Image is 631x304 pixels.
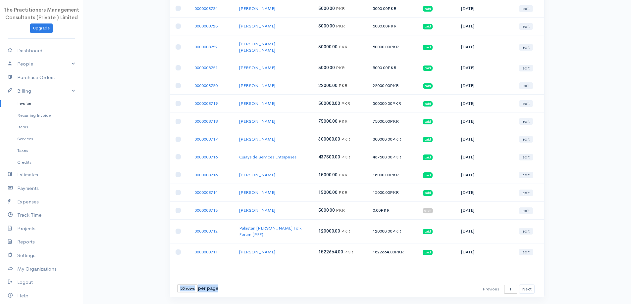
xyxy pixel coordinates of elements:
span: PKR [336,23,345,29]
td: 1522664.00 [367,243,417,261]
td: [DATE] [456,77,513,95]
span: PKR [339,190,347,195]
span: 5000.00 [318,23,335,29]
a: Pakistan [PERSON_NAME] Folk Forum (PFF) [239,225,301,238]
span: PKR [336,6,345,11]
span: PKR [339,44,347,50]
td: [DATE] [456,59,513,77]
span: PKR [341,136,350,142]
span: PKR [392,136,401,142]
td: [DATE] [456,243,513,261]
td: 50000.00 [367,35,417,59]
span: PKR [388,6,396,11]
a: 0000008723 [194,23,218,29]
span: 500000.00 [318,101,340,106]
span: PKR [339,118,347,124]
span: 22000.00 [318,83,338,88]
a: [PERSON_NAME] [239,65,275,70]
td: 15000.00 [367,166,417,184]
td: [DATE] [456,184,513,201]
span: 15000.00 [318,190,338,195]
a: edit [519,118,533,125]
a: Quayside Services Enterprises [239,154,296,160]
a: 0000008711 [194,249,218,255]
span: PKR [392,228,401,234]
a: [PERSON_NAME] [239,23,275,29]
a: 0000008714 [194,190,218,195]
div: per page [177,284,218,292]
span: The Practitioners Management Consultants (Private ) Limited [4,7,79,21]
a: 0000008718 [194,118,218,124]
a: 0000008719 [194,101,218,106]
span: 120000.00 [318,228,340,234]
a: 0000008722 [194,44,218,50]
span: PKR [341,154,350,160]
a: edit [519,136,533,143]
td: [DATE] [456,201,513,219]
span: PKR [344,249,353,255]
span: paid [423,101,433,107]
span: PKR [392,154,401,160]
span: 437500.00 [318,154,340,160]
a: edit [519,249,533,255]
a: edit [519,65,533,71]
td: 300000.00 [367,130,417,148]
td: 75000.00 [367,112,417,130]
span: 75000.00 [318,118,338,124]
a: 0000008724 [194,6,218,11]
span: paid [423,24,433,29]
span: 5000.00 [318,207,335,213]
td: [DATE] [456,166,513,184]
a: 0000008717 [194,136,218,142]
span: paid [423,154,433,160]
span: 5000.00 [318,65,335,70]
span: paid [423,65,433,71]
a: edit [519,154,533,160]
a: 0000008721 [194,65,218,70]
a: [PERSON_NAME] [239,101,275,106]
span: paid [423,229,433,234]
span: PKR [392,101,401,106]
td: [DATE] [456,35,513,59]
span: PKR [388,23,396,29]
td: [DATE] [456,17,513,35]
span: paid [423,6,433,11]
span: paid [423,172,433,178]
td: [DATE] [456,148,513,166]
a: [PERSON_NAME] [239,207,275,213]
span: paid [423,45,433,50]
a: edit [519,5,533,12]
a: edit [519,100,533,107]
td: 15000.00 [367,184,417,201]
span: 300000.00 [318,136,340,142]
a: edit [519,228,533,235]
a: [PERSON_NAME] [PERSON_NAME] [239,41,275,53]
span: PKR [381,207,390,213]
a: edit [519,82,533,89]
a: 0000008713 [194,207,218,213]
a: [PERSON_NAME] [239,136,275,142]
td: 22000.00 [367,77,417,95]
span: PKR [336,207,345,213]
td: [DATE] [456,95,513,112]
a: [PERSON_NAME] [239,190,275,195]
span: PKR [390,172,399,178]
span: draft [423,208,433,213]
a: 0000008715 [194,172,218,178]
span: paid [423,250,433,255]
span: 50000.00 [318,44,338,50]
span: paid [423,190,433,195]
td: 0.00 [367,201,417,219]
span: PKR [390,118,399,124]
span: paid [423,83,433,89]
span: PKR [395,249,404,255]
a: [PERSON_NAME] [239,6,275,11]
a: 0000008716 [194,154,218,160]
span: PKR [390,44,399,50]
span: PKR [339,83,347,88]
a: Upgrade [30,23,53,33]
span: PKR [341,101,350,106]
span: 5000.00 [318,6,335,11]
td: 5000.00 [367,17,417,35]
a: edit [519,23,533,30]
